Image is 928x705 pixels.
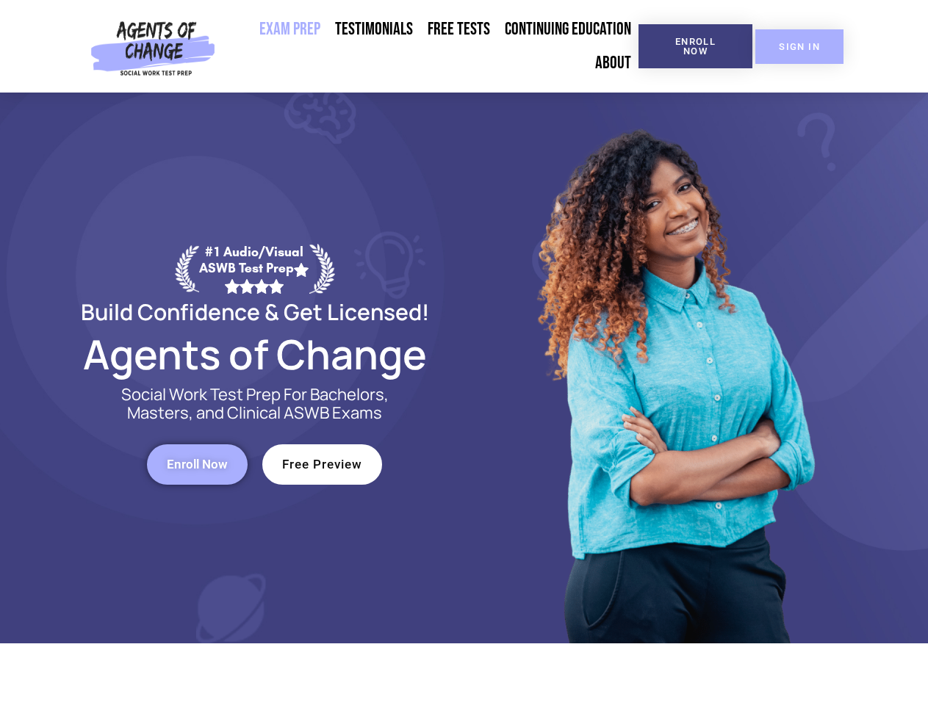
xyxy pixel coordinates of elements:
[199,244,309,293] div: #1 Audio/Visual ASWB Test Prep
[262,444,382,485] a: Free Preview
[779,42,820,51] span: SIGN IN
[527,93,821,643] img: Website Image 1 (1)
[639,24,752,68] a: Enroll Now
[420,12,497,46] a: Free Tests
[252,12,328,46] a: Exam Prep
[497,12,639,46] a: Continuing Education
[167,458,228,471] span: Enroll Now
[46,337,464,371] h2: Agents of Change
[46,301,464,322] h2: Build Confidence & Get Licensed!
[221,12,639,80] nav: Menu
[662,37,729,56] span: Enroll Now
[147,444,248,485] a: Enroll Now
[588,46,639,80] a: About
[282,458,362,471] span: Free Preview
[755,29,844,64] a: SIGN IN
[104,386,406,422] p: Social Work Test Prep For Bachelors, Masters, and Clinical ASWB Exams
[328,12,420,46] a: Testimonials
